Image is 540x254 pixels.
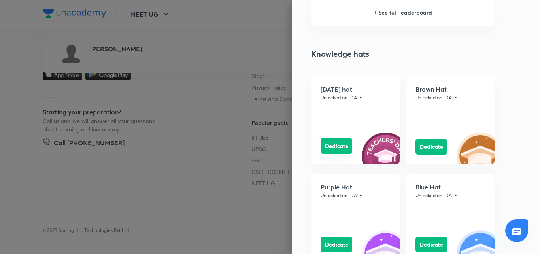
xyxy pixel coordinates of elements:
button: Dedicate [321,237,352,252]
p: Unlocked on [DATE] [415,192,485,199]
h4: Knowledge hats [311,48,495,60]
p: Unlocked on [DATE] [321,94,390,101]
h5: [DATE] hat [321,85,390,93]
button: Dedicate [415,139,447,155]
button: Dedicate [321,138,352,154]
img: Teachers' Day hat [362,133,409,180]
h5: Brown Hat [415,85,485,93]
p: Unlocked on [DATE] [321,192,390,199]
img: Brown Hat [457,133,504,180]
button: Dedicate [415,237,447,252]
h5: Purple Hat [321,183,390,190]
h5: Blue Hat [415,183,485,190]
p: Unlocked on [DATE] [415,94,485,101]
